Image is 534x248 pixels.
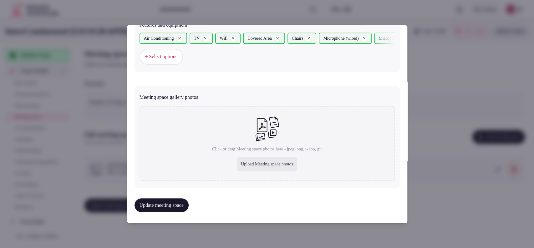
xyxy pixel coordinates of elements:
div: TV [190,33,213,44]
div: Meeting space gallery photos [140,91,395,101]
div: Covered Area [243,33,285,44]
button: + Select options [140,49,183,64]
div: Air Conditioning [140,33,187,44]
div: Chairs [287,33,317,44]
button: Update meeting space [135,198,189,212]
span: + Select options [145,53,177,60]
div: Microphone (wired) [319,33,372,44]
label: Features and equipment [140,23,395,28]
div: Wifi [215,33,241,44]
div: Upload Meeting space photos [237,157,297,171]
div: Microphone (wireless) [374,33,431,44]
p: Click or drag Meeting space photos here - jpeg, png, webp, gif [212,146,322,152]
